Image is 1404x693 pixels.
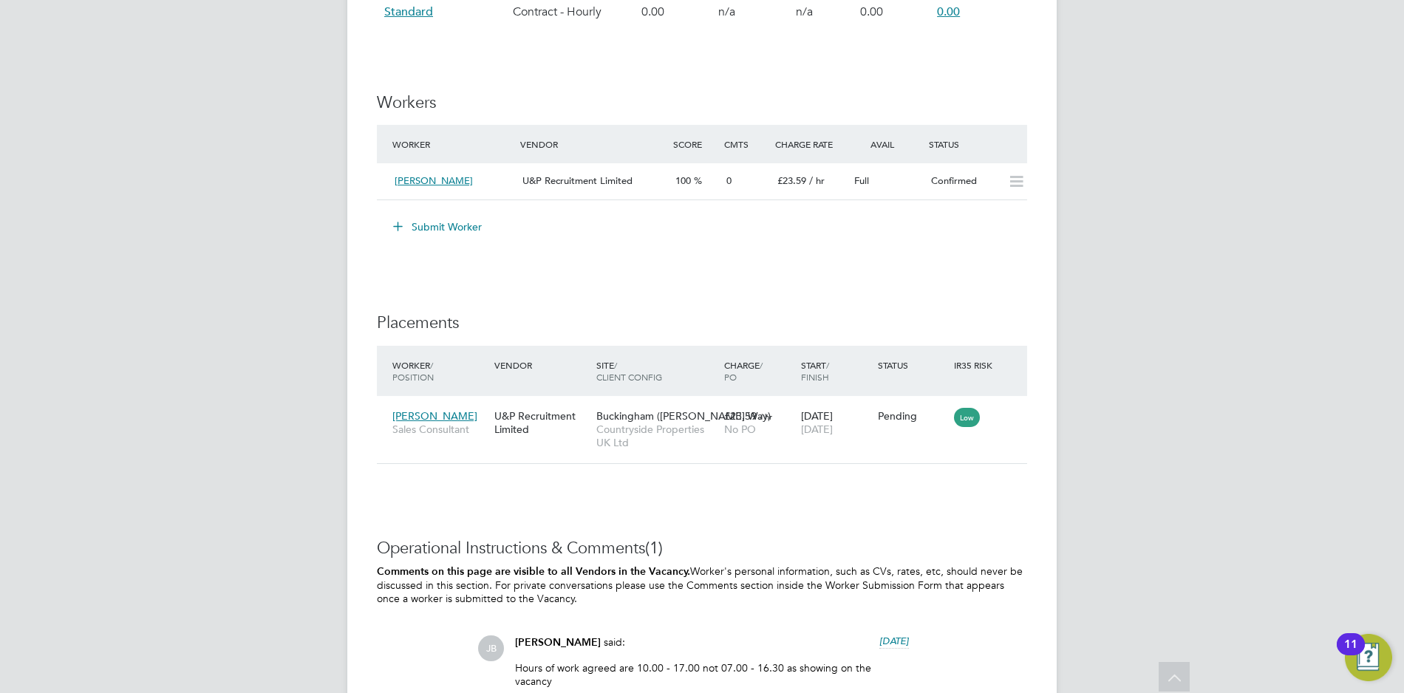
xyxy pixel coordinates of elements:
[879,635,909,647] span: [DATE]
[724,423,756,436] span: No PO
[517,131,669,157] div: Vendor
[937,4,960,19] span: 0.00
[377,92,1027,114] h3: Workers
[596,409,771,423] span: Buckingham ([PERSON_NAME] Way)
[491,402,593,443] div: U&P Recruitment Limited
[392,409,477,423] span: [PERSON_NAME]
[720,131,771,157] div: Cmts
[854,174,869,187] span: Full
[515,661,909,688] p: Hours of work agreed are 10.00 - 17.00 not 07.00 - 16.30 as showing on the vacancy
[724,359,763,383] span: / PO
[395,174,473,187] span: [PERSON_NAME]
[724,409,757,423] span: £23.59
[796,4,813,19] span: n/a
[860,4,883,19] span: 0.00
[377,313,1027,334] h3: Placements
[760,411,772,422] span: / hr
[1345,634,1392,681] button: Open Resource Center, 11 new notifications
[377,564,1027,606] p: Worker's personal information, such as CVs, rates, etc, should never be discussed in this section...
[645,538,663,558] span: (1)
[809,174,825,187] span: / hr
[720,352,797,390] div: Charge
[515,636,601,649] span: [PERSON_NAME]
[522,174,633,187] span: U&P Recruitment Limited
[925,169,1002,194] div: Confirmed
[377,565,690,578] b: Comments on this page are visible to all Vendors in the Vacancy.
[384,4,433,19] span: Standard
[596,359,662,383] span: / Client Config
[377,538,1027,559] h3: Operational Instructions & Comments
[925,131,1027,157] div: Status
[797,402,874,443] div: [DATE]
[383,215,494,239] button: Submit Worker
[878,409,947,423] div: Pending
[726,174,732,187] span: 0
[801,359,829,383] span: / Finish
[771,131,848,157] div: Charge Rate
[389,131,517,157] div: Worker
[954,408,980,427] span: Low
[669,131,720,157] div: Score
[389,352,491,390] div: Worker
[777,174,806,187] span: £23.59
[801,423,833,436] span: [DATE]
[392,423,487,436] span: Sales Consultant
[389,401,1027,414] a: [PERSON_NAME]Sales ConsultantU&P Recruitment LimitedBuckingham ([PERSON_NAME] Way)Countryside Pro...
[491,352,593,378] div: Vendor
[1344,644,1357,663] div: 11
[596,423,717,449] span: Countryside Properties UK Ltd
[848,131,925,157] div: Avail
[950,352,1001,378] div: IR35 Risk
[718,4,735,19] span: n/a
[392,359,434,383] span: / Position
[593,352,720,390] div: Site
[874,352,951,378] div: Status
[478,635,504,661] span: JB
[675,174,691,187] span: 100
[604,635,625,649] span: said:
[797,352,874,390] div: Start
